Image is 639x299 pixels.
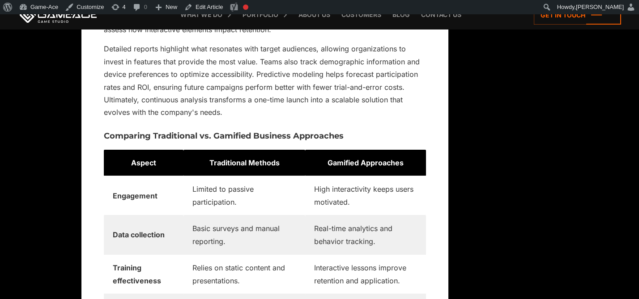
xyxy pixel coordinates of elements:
[131,158,156,167] strong: Aspect
[104,42,426,119] p: Detailed reports highlight what resonates with target audiences, allowing organizations to invest...
[113,191,158,200] strong: Engagement
[305,215,426,255] td: Real-time analytics and behavior tracking.
[183,176,305,215] td: Limited to passive participation.
[576,4,624,10] span: [PERSON_NAME]
[104,132,426,141] h3: Comparing Traditional vs. Gamified Business Approaches
[113,263,161,285] strong: Training effectiveness
[113,230,165,239] strong: Data collection
[328,158,404,167] strong: Gamified Approaches
[305,176,426,215] td: High interactivity keeps users motivated.
[534,5,621,25] a: Get in touch
[305,255,426,294] td: Interactive lessons improve retention and application.
[243,4,248,10] div: Focus keyphrase not set
[183,255,305,294] td: Relies on static content and presentations.
[209,158,280,167] strong: Traditional Methods
[183,215,305,255] td: Basic surveys and manual reporting.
